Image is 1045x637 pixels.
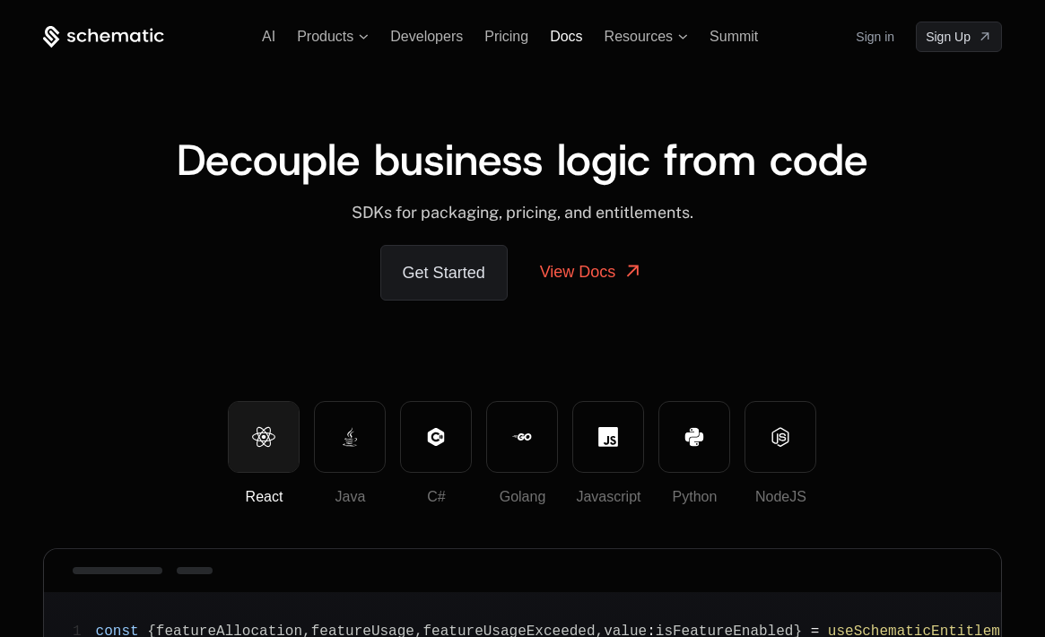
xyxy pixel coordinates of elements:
[401,486,471,508] div: C#
[297,29,353,45] span: Products
[177,131,868,188] span: Decouple business logic from code
[659,486,729,508] div: Python
[228,401,300,473] button: React
[315,486,385,508] div: Java
[572,401,644,473] button: Javascript
[605,29,673,45] span: Resources
[710,29,758,44] a: Summit
[262,29,275,44] a: AI
[550,29,582,44] a: Docs
[745,401,816,473] button: NodeJS
[400,401,472,473] button: C#
[229,486,299,508] div: React
[658,401,730,473] button: Python
[380,245,508,301] a: Get Started
[518,245,666,299] a: View Docs
[487,486,557,508] div: Golang
[486,401,558,473] button: Golang
[390,29,463,44] a: Developers
[856,22,894,51] a: Sign in
[484,29,528,44] a: Pricing
[352,203,693,222] span: SDKs for packaging, pricing, and entitlements.
[916,22,1002,52] a: [object Object]
[745,486,815,508] div: NodeJS
[926,28,971,46] span: Sign Up
[314,401,386,473] button: Java
[573,486,643,508] div: Javascript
